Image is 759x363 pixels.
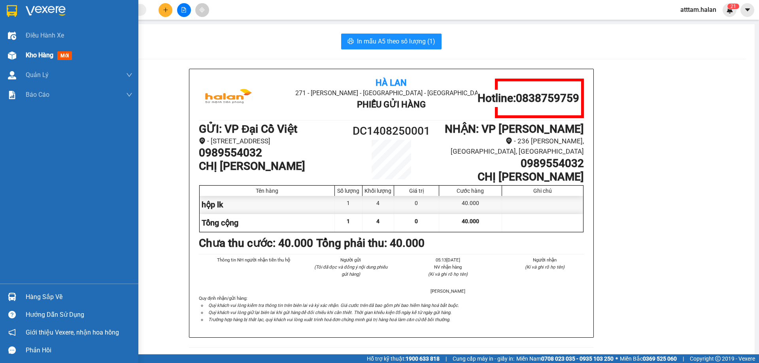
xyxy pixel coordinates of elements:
div: Số lượng [337,188,360,194]
img: logo.jpg [10,10,69,49]
span: down [126,72,132,78]
span: aim [199,7,205,13]
h1: Hotline: 0838759759 [478,92,579,105]
b: Hà Lan [376,78,407,88]
div: Phản hồi [26,344,132,356]
li: Thông tin NH người nhận tiền thu hộ [215,256,293,263]
li: 271 - [PERSON_NAME] - [GEOGRAPHIC_DATA] - [GEOGRAPHIC_DATA] [263,88,519,98]
h1: 0989554032 [199,146,343,160]
li: 05:13[DATE] [409,256,487,263]
img: warehouse-icon [8,32,16,40]
span: notification [8,329,16,336]
span: | [446,354,447,363]
img: logo.jpg [199,79,258,118]
div: Quy định nhận/gửi hàng : [199,295,584,323]
span: Báo cáo [26,90,49,100]
strong: 0369 525 060 [643,355,677,362]
li: 271 - [PERSON_NAME] - [GEOGRAPHIC_DATA] - [GEOGRAPHIC_DATA] [74,19,330,29]
div: Cước hàng [441,188,500,194]
span: 2 [731,4,733,9]
b: Phiếu Gửi Hàng [357,100,426,109]
li: - 236 [PERSON_NAME], [GEOGRAPHIC_DATA], [GEOGRAPHIC_DATA] [440,136,584,157]
i: (Kí và ghi rõ họ tên) [525,264,565,270]
span: Điều hành xe [26,30,64,40]
div: Giá trị [396,188,437,194]
div: Hàng sắp về [26,291,132,303]
span: copyright [715,356,721,361]
strong: 1900 633 818 [406,355,440,362]
span: 1 [733,4,736,9]
b: GỬI : VP Đại Cồ Việt [10,54,108,67]
span: 4 [376,218,379,224]
li: Người gửi [312,256,390,263]
div: Khối lượng [364,188,392,194]
span: In mẫu A5 theo số lượng (1) [357,36,435,46]
span: Miền Bắc [620,354,677,363]
i: Quý khách vui lòng giữ lại biên lai khi gửi hàng để đối chiếu khi cần thiết. Thời gian khiếu kiện... [208,310,451,315]
button: aim [195,3,209,17]
span: atttam.halan [674,5,723,15]
div: Tên hàng [202,188,332,194]
span: Tổng cộng [202,218,238,228]
b: Tổng phải thu: 40.000 [316,237,425,250]
i: Quý khách vui lòng kiểm tra thông tin trên biên lai và ký xác nhận. Giá cước trên đã bao gồm phí ... [208,303,459,308]
button: printerIn mẫu A5 theo số lượng (1) [341,34,442,49]
sup: 21 [727,4,739,9]
div: 1 [335,196,363,214]
span: file-add [181,7,187,13]
div: 4 [363,196,394,214]
span: 1 [347,218,350,224]
img: solution-icon [8,91,16,99]
span: Miền Nam [516,354,614,363]
div: hộp lk [200,196,335,214]
li: NV nhận hàng [409,263,487,271]
strong: 0708 023 035 - 0935 103 250 [541,355,614,362]
span: Hỗ trợ kỹ thuật: [367,354,440,363]
span: 0 [415,218,418,224]
span: plus [163,7,168,13]
img: icon-new-feature [726,6,733,13]
div: 0 [394,196,439,214]
b: GỬI : VP Đại Cồ Việt [199,122,297,135]
span: message [8,346,16,354]
span: environment [199,137,206,144]
button: caret-down [740,3,754,17]
span: Quản Lý [26,70,49,80]
span: Kho hàng [26,51,53,59]
button: plus [159,3,172,17]
h1: 0989554032 [440,157,584,170]
li: - [STREET_ADDRESS] [199,136,343,147]
div: 40.000 [439,196,502,214]
i: Trường hợp hàng bị thất lạc, quý khách vui lòng xuất trình hoá đơn chứng minh giá trị hàng hoá là... [208,317,450,322]
span: ⚪️ [616,357,618,360]
i: (Tôi đã đọc và đồng ý nội dung phiếu gửi hàng) [314,264,387,277]
span: Cung cấp máy in - giấy in: [453,354,514,363]
span: printer [347,38,354,45]
span: Giới thiệu Vexere, nhận hoa hồng [26,327,119,337]
div: Ghi chú [504,188,581,194]
img: warehouse-icon [8,51,16,60]
span: down [126,92,132,98]
b: Chưa thu cước : 40.000 [199,237,313,250]
button: file-add [177,3,191,17]
span: caret-down [744,6,751,13]
li: [PERSON_NAME] [409,288,487,295]
span: question-circle [8,311,16,318]
h1: CHỊ [PERSON_NAME] [199,160,343,173]
h1: DC1408250001 [343,122,440,140]
span: 40.000 [462,218,479,224]
span: environment [506,137,512,144]
div: Hướng dẫn sử dụng [26,309,132,321]
span: mới [57,51,72,60]
img: warehouse-icon [8,293,16,301]
b: NHẬN : VP [PERSON_NAME] [445,122,584,135]
span: | [683,354,684,363]
li: Người nhận [506,256,584,263]
h1: CHỊ [PERSON_NAME] [440,170,584,184]
i: (Kí và ghi rõ họ tên) [428,271,468,277]
img: logo-vxr [7,5,17,17]
img: warehouse-icon [8,71,16,79]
